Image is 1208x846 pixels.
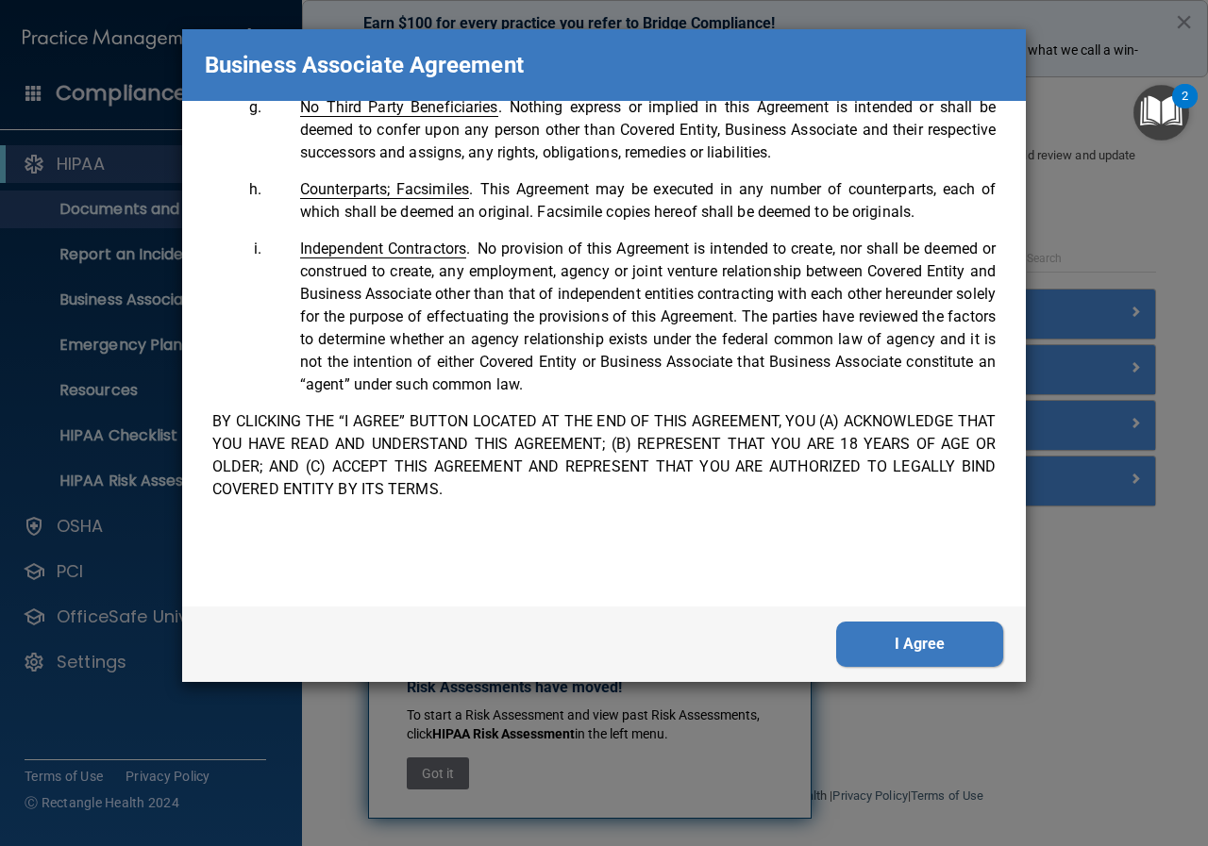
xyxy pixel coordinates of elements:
button: I Agree [836,622,1003,667]
span: . [300,98,502,116]
li: Nothing express or implied in this Agreement is intended or shall be deemed to confer upon any pe... [265,96,996,164]
p: BY CLICKING THE “I AGREE” BUTTON LOCATED AT THE END OF THIS AGREEMENT, YOU (A) ACKNOWLEDGE THAT Y... [212,410,996,501]
li: No provision of this Agreement is intended to create, nor shall be deemed or construed to create,... [265,238,996,396]
li: This Agreement may be executed in any number of counterparts, each of which shall be deemed an or... [265,178,996,224]
span: Independent Contractors [300,240,466,258]
span: No Third Party Beneficiaries [300,98,498,117]
span: Counterparts; Facsimiles [300,180,469,199]
p: Business Associate Agreement [205,44,524,86]
span: . [300,180,473,198]
button: Open Resource Center, 2 new notifications [1133,85,1189,141]
span: . [300,240,470,257]
div: 2 [1182,96,1188,121]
